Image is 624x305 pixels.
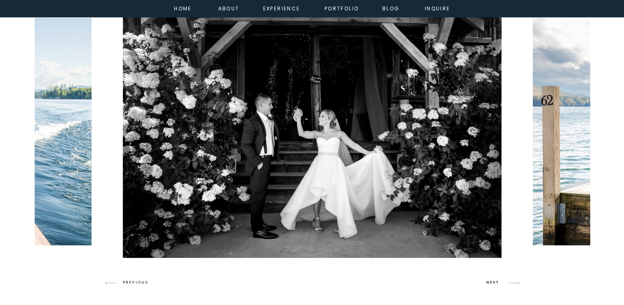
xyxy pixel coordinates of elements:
h3: NEXT [486,279,502,286]
a: portfolio [324,4,360,12]
a: home [172,4,194,12]
a: experience [263,4,297,12]
a: Blog [376,4,406,12]
h3: PREVIOUS [123,279,155,286]
a: about [218,4,237,12]
a: inquire [423,4,452,12]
